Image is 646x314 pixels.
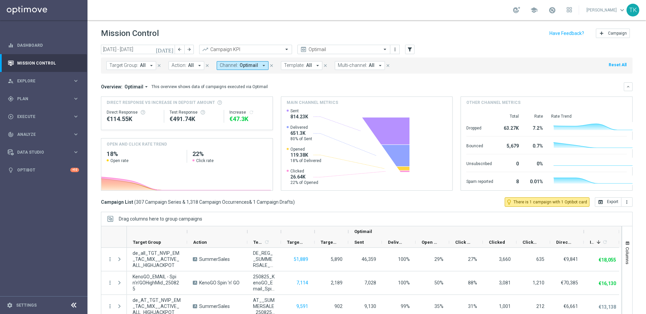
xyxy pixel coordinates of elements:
[8,131,14,138] i: track_changes
[70,168,79,172] div: +10
[468,304,477,309] span: Click Rate = Clicked / Opened
[7,302,13,308] i: settings
[385,62,391,69] button: close
[284,63,304,68] span: Template:
[7,114,79,119] button: play_circle_outline Execute keyboard_arrow_right
[8,78,14,84] i: person_search
[321,240,337,245] span: Targeted Responders
[133,250,181,268] span: de_all_TGT_NVIP_EM_TAC_MIX__ACTIVE_ALL_HIGHJACKPOT
[434,304,443,309] span: Open Rate = Opened / Delivered
[199,303,230,309] span: SummerSales
[599,280,616,286] p: €16,130
[157,63,161,68] i: close
[7,78,79,84] div: person_search Explore keyboard_arrow_right
[287,240,303,245] span: Targeted Customers
[7,132,79,137] button: track_changes Analyze keyboard_arrow_right
[107,141,167,147] h4: OPEN AND CLICK RATE TREND
[101,248,127,271] div: Press SPACE to select this row.
[107,303,113,309] button: more_vert
[109,63,138,68] span: Target Group:
[598,199,603,205] i: open_in_browser
[175,45,184,54] button: arrow_back
[7,167,79,173] div: lightbulb Optibot +10
[468,257,477,262] span: Click Rate = Clicked / Opened
[468,280,477,285] span: Click Rate = Clicked / Opened
[499,257,511,262] span: 3,660
[170,110,218,115] div: Test Response
[73,113,79,120] i: keyboard_arrow_right
[8,161,79,179] div: Optibot
[323,63,328,68] i: close
[290,168,318,174] span: Clicked
[17,132,73,136] span: Analyze
[8,114,73,120] div: Execute
[269,63,274,68] i: close
[101,45,175,54] input: Select date range
[196,158,214,163] span: Click rate
[401,304,410,309] span: Delivery Rate = Delivered / Sent
[101,29,159,38] h1: Mission Control
[618,6,626,14] span: keyboard_arrow_down
[501,114,519,119] div: Total
[229,110,267,115] div: Increase
[392,47,398,52] i: more_vert
[148,63,154,69] i: arrow_drop_down
[296,279,309,287] button: 7,114
[499,280,511,285] span: 3,081
[377,63,383,69] i: arrow_drop_down
[608,31,627,36] span: Campaign
[199,45,292,54] ng-select: Campaign KPI
[626,84,631,89] i: keyboard_arrow_down
[124,84,143,90] span: Optimail
[7,43,79,48] button: equalizer Dashboard
[290,108,308,114] span: Sent
[110,158,129,163] span: Open rate
[590,240,594,245] span: Increase
[73,95,79,102] i: keyboard_arrow_right
[192,150,267,158] h2: 22%
[253,240,263,245] span: Templates
[8,42,14,48] i: equalizer
[513,199,587,205] span: There is 1 campaign with 1 Optibot card
[17,150,73,154] span: Data Studio
[364,280,376,285] span: 7,028
[533,280,544,285] span: 1,210
[398,280,410,285] span: Delivery Rate = Delivered / Sent
[335,61,385,70] button: Multi-channel: All arrow_drop_down
[334,304,343,309] span: 902
[136,199,249,205] span: 307 Campaign Series & 1,318 Campaign Occurrences
[625,247,630,264] span: Columns
[501,158,519,168] div: 0
[527,175,543,186] div: 0.01%
[193,281,197,285] span: A
[290,147,321,152] span: Opened
[73,131,79,138] i: keyboard_arrow_right
[354,229,372,234] span: Optimail
[290,130,312,136] span: 651.3K
[501,140,519,151] div: 5,679
[564,257,578,262] span: €9,841
[204,62,210,69] button: close
[599,257,616,263] p: €18,055
[599,31,604,36] i: add
[621,197,633,207] button: more_vert
[331,280,343,285] span: 2,189
[466,175,493,186] div: Spam reported
[107,150,181,158] h2: 18%
[549,31,584,36] input: Have Feedback?
[199,280,240,286] span: KenoGO Spin 'n' GO
[107,280,113,286] i: more_vert
[7,61,79,66] button: Mission Control
[133,240,161,245] span: Target Group
[143,84,149,90] i: arrow_drop_down
[17,97,73,101] span: Plan
[595,197,621,207] button: open_in_browser Export
[17,161,70,179] a: Optibot
[8,54,79,72] div: Mission Control
[527,114,543,119] div: Rate
[489,240,505,245] span: Clicked
[7,96,79,102] div: gps_fixed Plan keyboard_arrow_right
[322,62,328,69] button: close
